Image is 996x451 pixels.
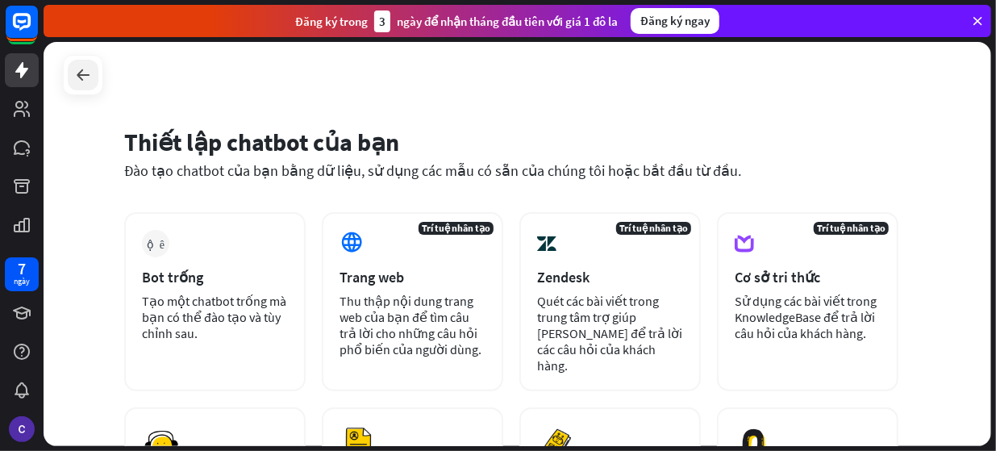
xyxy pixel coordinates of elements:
[817,222,886,234] font: Trí tuệ nhân tạo
[340,293,481,357] font: Thu thập nội dung trang web của bạn để tìm câu trả lời cho những câu hỏi phổ biến của người dùng.
[5,257,39,291] a: 7 ngày
[147,238,165,249] font: cộng thêm
[422,222,490,234] font: Trí tuệ nhân tạo
[640,13,710,28] font: Đăng ký ngay
[295,14,368,29] font: Đăng ký trong
[379,14,385,29] font: 3
[13,6,61,55] button: Mở tiện ích trò chuyện LiveChat
[142,268,203,286] font: Bot trống
[340,268,404,286] font: Trang web
[619,222,688,234] font: Trí tuệ nhân tạo
[735,268,820,286] font: Cơ sở tri thức
[124,127,399,157] font: Thiết lập chatbot của bạn
[397,14,618,29] font: ngày để nhận tháng đầu tiên với giá 1 đô la
[18,258,26,278] font: 7
[537,268,590,286] font: Zendesk
[124,161,741,180] font: Đào tạo chatbot của bạn bằng dữ liệu, sử dụng các mẫu có sẵn của chúng tôi hoặc bắt đầu từ đầu.
[537,293,682,374] font: Quét các bài viết trong trung tâm trợ giúp [PERSON_NAME] để trả lời các câu hỏi của khách hàng.
[142,293,286,341] font: Tạo một chatbot trống mà bạn có thể đào tạo và tùy chỉnh sau.
[14,276,30,286] font: ngày
[735,293,877,341] font: Sử dụng các bài viết trong KnowledgeBase để trả lời câu hỏi của khách hàng.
